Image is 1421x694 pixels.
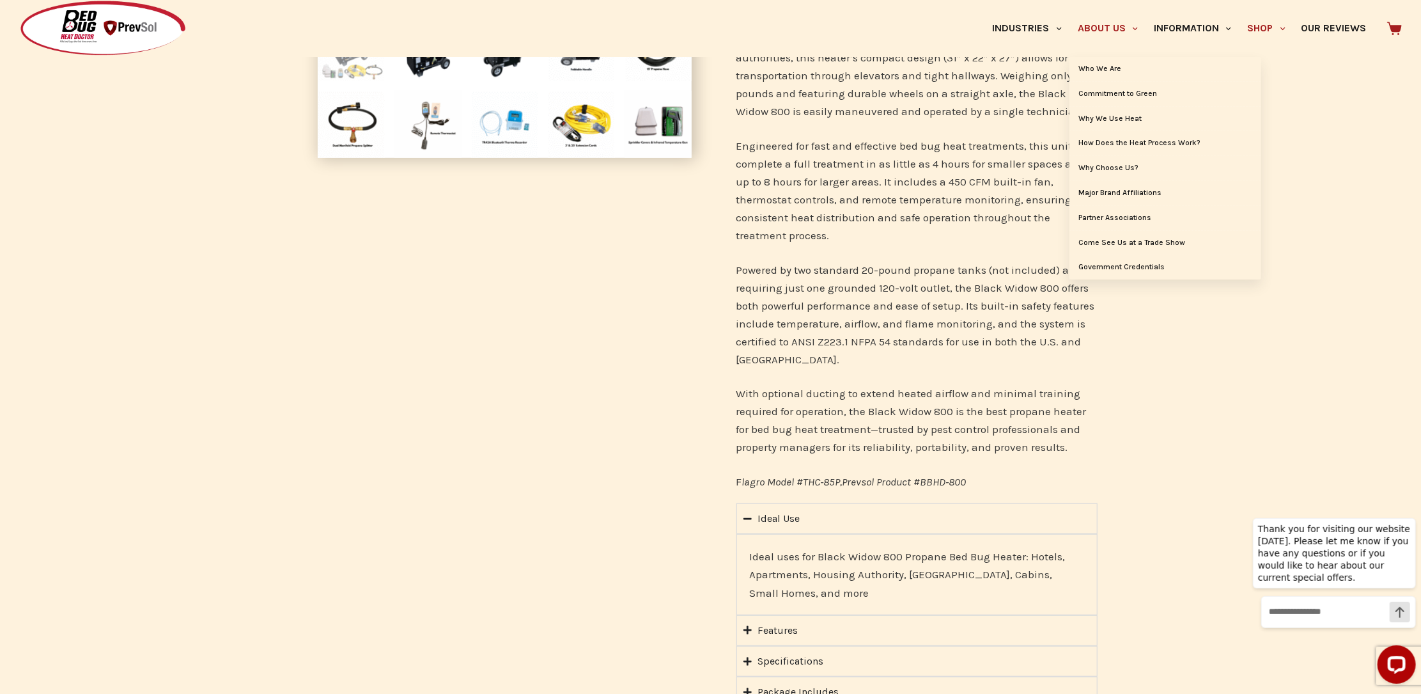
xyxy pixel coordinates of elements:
[736,615,1098,646] summary: Features
[1069,131,1261,155] a: How Does the Heat Process Work?
[394,91,462,158] img: Remote Thermostat for temperature monitoring
[736,137,1098,244] p: Engineered for fast and effective bed bug heat treatments, this unit can complete a full treatmen...
[471,91,538,158] img: TR42A Bluetooth Thermo Recorder
[1069,82,1261,106] a: Commitment to Green
[758,653,824,670] div: Specifications
[736,31,1098,120] p: Ideal for apartment complexes, high-rise buildings, and housing authorities, this heater’s compac...
[742,475,843,488] i: lagro Model #THC-85P,
[1239,493,1421,694] iframe: LiveChat chat widget
[736,503,1098,534] summary: Ideal Use
[758,622,798,639] div: Features
[625,91,692,158] img: Sprinkler Covers and Infrared Temperature Gun
[736,473,1098,491] p: F
[736,384,1098,456] p: With optional ducting to extend heated airflow and minimal training required for operation, the B...
[758,510,800,527] div: Ideal Use
[736,646,1098,677] summary: Specifications
[1069,255,1261,280] a: Government Credentials
[1069,206,1261,230] a: Partner Associations
[1069,181,1261,205] a: Major Brand Affiliations
[750,548,1084,601] p: Ideal uses for Black Widow 800 Propane Bed Bug Heater: Hotels, Apartments, Housing Authority, [GE...
[843,475,967,488] em: Prevsol Product #BBHD-800
[1069,57,1261,81] a: Who We Are
[1069,107,1261,131] a: Why We Use Heat
[318,91,385,158] img: Dual Manifold Propane Splitter
[736,261,1098,368] p: Powered by two standard 20-pound propane tanks (not included) and requiring just one grounded 120...
[548,91,615,158] img: 3 foot and 25 foot extension cords
[1069,231,1261,255] a: Come See Us at a Trade Show
[1069,156,1261,180] a: Why Choose Us?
